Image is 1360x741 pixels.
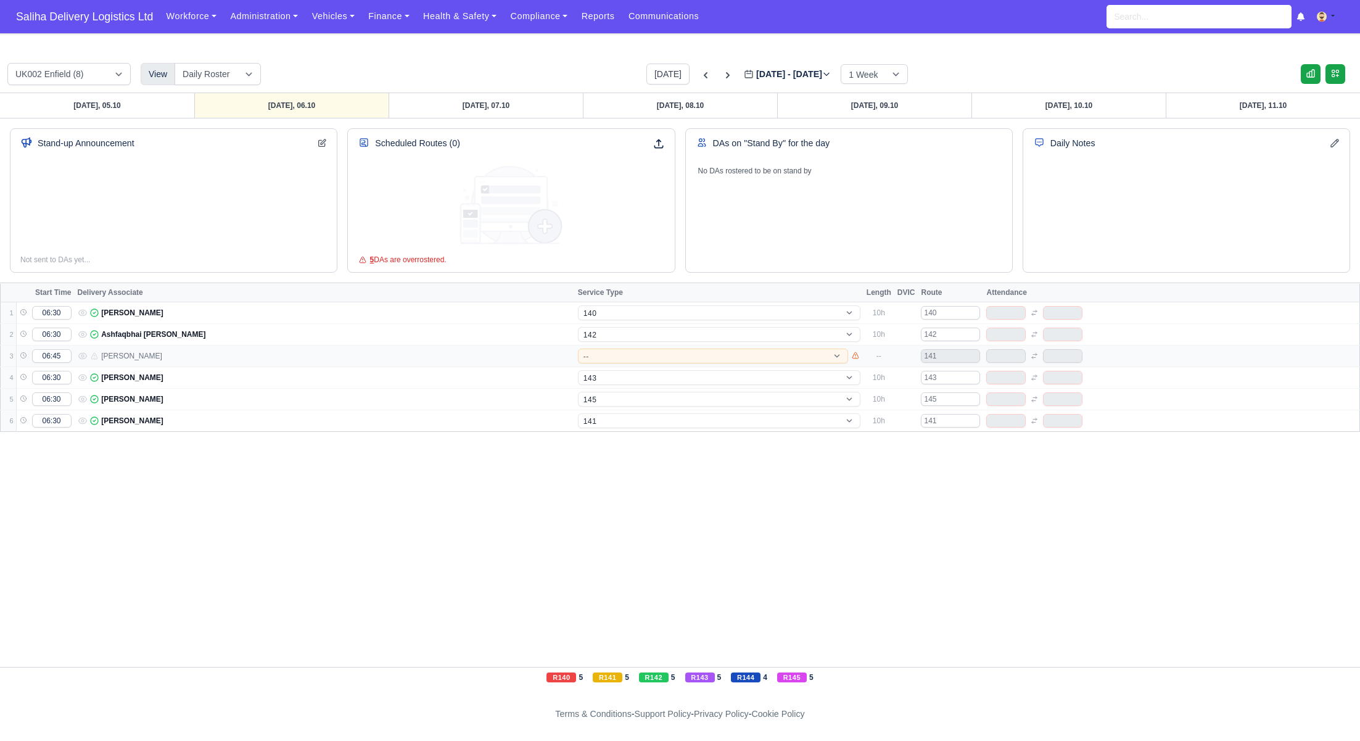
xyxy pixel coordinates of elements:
[38,136,134,151] div: Stand-up Announcement
[593,673,622,682] span: R141
[101,395,163,404] a: [PERSON_NAME]
[867,351,891,362] div: --
[9,395,13,403] span: 5
[575,284,863,302] th: Service Type
[894,284,918,302] th: DVIC
[10,4,159,29] span: Saliha Delivery Logistics Ltd
[194,93,389,118] a: [DATE], 06.10
[671,673,675,682] strong: 5
[696,163,1002,180] td: No DAs rostered to be on stand by
[101,416,163,425] a: [PERSON_NAME]
[685,673,715,682] span: R143
[694,709,749,719] a: Privacy Policy
[751,709,804,719] a: Cookie Policy
[863,284,894,302] th: Length
[223,4,305,28] a: Administration
[159,4,223,28] a: Workforce
[101,373,163,382] a: [PERSON_NAME]
[583,93,777,118] a: [DATE], 08.10
[579,673,583,682] strong: 5
[717,673,722,682] strong: 5
[713,136,830,151] div: DAs on "Stand By" for the day
[867,329,891,340] div: 10h
[983,284,1310,302] th: Attendance
[574,4,621,28] a: Reports
[867,373,891,383] div: 10h
[101,352,162,360] a: [PERSON_NAME]
[141,63,175,85] div: View
[625,673,629,682] strong: 5
[9,417,13,424] span: 6
[75,284,575,302] th: Delivery Associate
[867,394,891,405] div: 10h
[329,707,1032,721] div: - - -
[867,416,891,426] div: 10h
[9,374,13,381] span: 4
[16,284,75,302] th: Start Time
[1298,682,1360,741] iframe: Chat Widget
[971,93,1166,118] a: [DATE], 10.10
[777,93,971,118] a: [DATE], 09.10
[358,255,664,265] div: DAs are overrostered.
[10,5,159,29] a: Saliha Delivery Logistics Ltd
[918,284,983,302] th: Route
[416,4,504,28] a: Health & Safety
[101,308,163,317] a: [PERSON_NAME]
[546,673,576,682] span: R140
[744,67,831,81] label: [DATE] - [DATE]
[731,673,760,682] span: R144
[305,4,361,28] a: Vehicles
[809,673,814,682] strong: 5
[867,308,891,318] div: 10h
[1107,5,1292,28] input: Search...
[763,673,767,682] strong: 4
[9,309,13,317] span: 1
[9,331,13,338] span: 2
[101,330,205,339] a: Ashfaqbhai [PERSON_NAME]
[9,352,13,360] span: 3
[777,673,807,682] span: R145
[555,709,631,719] a: Terms & Conditions
[622,4,706,28] a: Communications
[361,4,416,28] a: Finance
[639,673,669,682] span: R142
[503,4,574,28] a: Compliance
[1166,93,1360,118] a: [DATE], 11.10
[375,136,460,151] div: Scheduled Routes (0)
[1050,136,1095,151] div: Daily Notes
[646,64,690,85] button: [DATE]
[10,255,337,265] div: Not sent to DAs yet...
[370,255,374,264] u: 5
[635,709,691,719] a: Support Policy
[389,93,583,118] a: [DATE], 07.10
